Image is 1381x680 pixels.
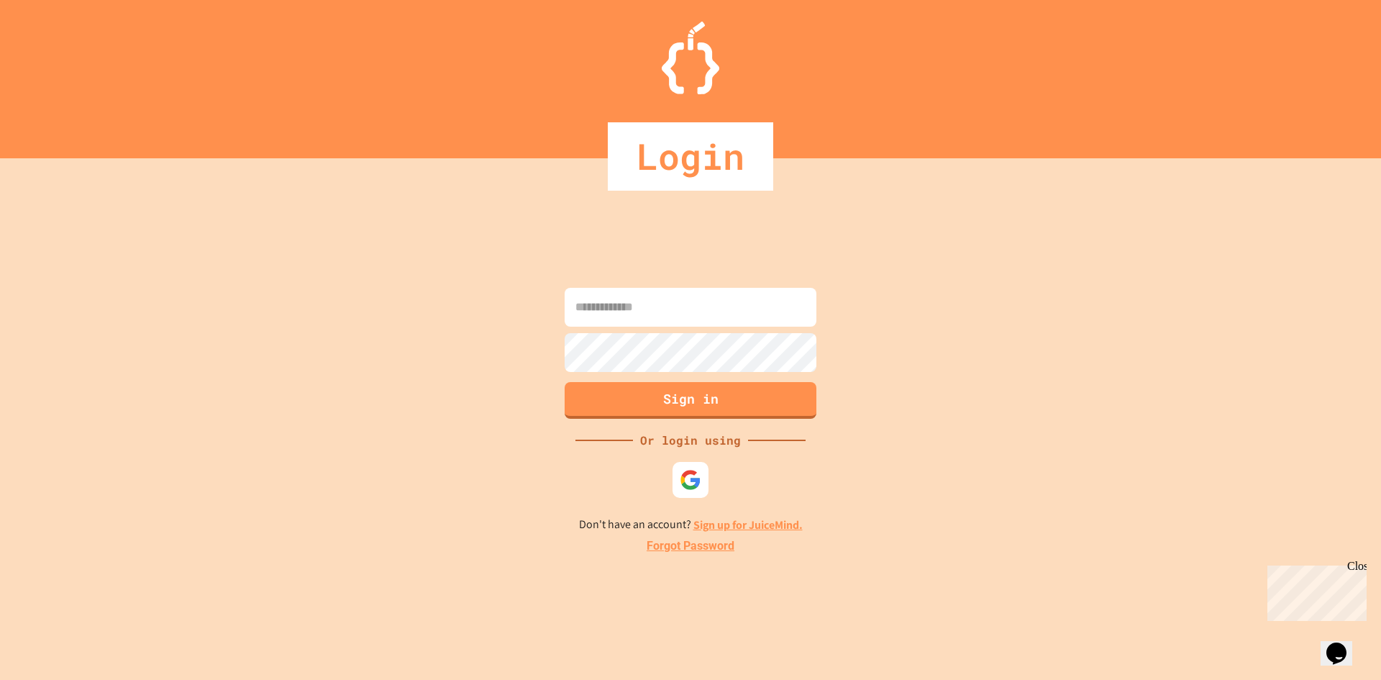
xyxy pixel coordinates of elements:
[693,517,803,532] a: Sign up for JuiceMind.
[647,538,734,555] a: Forgot Password
[608,122,773,191] div: Login
[579,516,803,534] p: Don't have an account?
[565,382,816,419] button: Sign in
[662,22,719,94] img: Logo.svg
[1262,560,1367,621] iframe: chat widget
[6,6,99,91] div: Chat with us now!Close
[1321,622,1367,666] iframe: chat widget
[633,432,748,449] div: Or login using
[680,469,701,491] img: google-icon.svg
